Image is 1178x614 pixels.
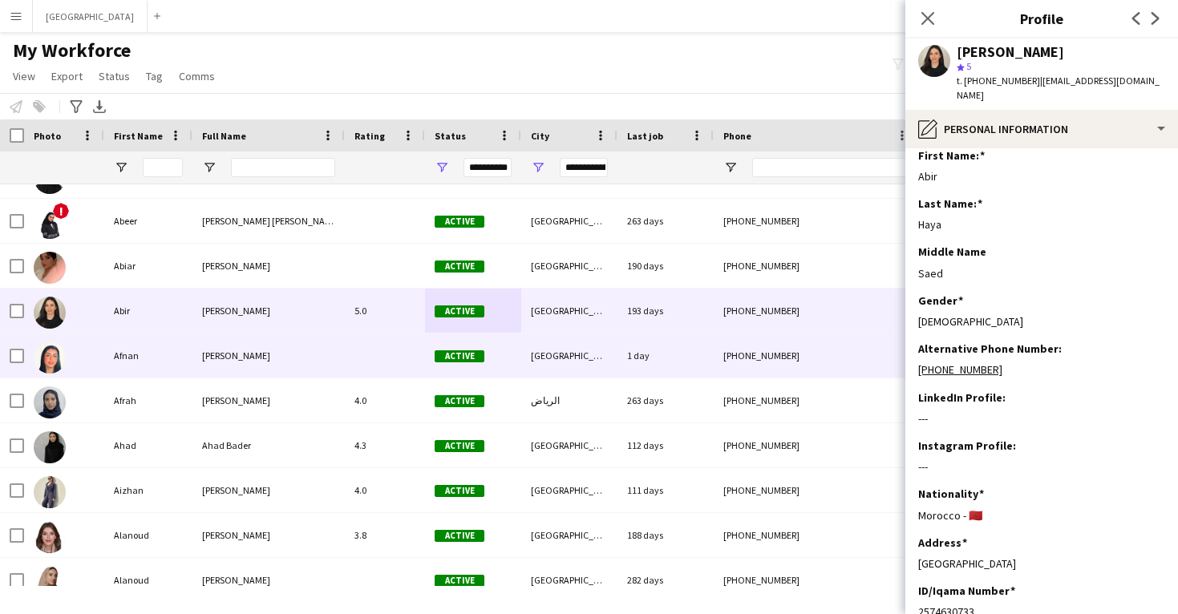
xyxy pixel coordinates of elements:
[114,160,128,175] button: Open Filter Menu
[918,459,1165,474] div: ---
[345,423,425,467] div: 4.3
[918,438,1016,453] h3: Instagram Profile:
[179,69,215,83] span: Comms
[34,521,66,553] img: Alanoud Alsaeedi
[34,130,61,142] span: Photo
[104,513,192,557] div: Alanoud
[104,289,192,333] div: Abir
[6,66,42,87] a: View
[354,130,385,142] span: Rating
[627,130,663,142] span: Last job
[918,341,1062,356] h3: Alternative Phone Number:
[714,558,919,602] div: [PHONE_NUMBER]
[143,158,183,177] input: First Name Filter Input
[34,431,66,463] img: Ahad Bader
[345,289,425,333] div: 5.0
[714,199,919,243] div: [PHONE_NUMBER]
[13,69,35,83] span: View
[33,1,148,32] button: [GEOGRAPHIC_DATA]
[435,160,449,175] button: Open Filter Menu
[918,196,982,211] h3: Last Name:
[918,487,984,501] h3: Nationality
[202,439,251,451] span: Ahad Bader
[13,38,131,63] span: My Workforce
[202,260,270,272] span: [PERSON_NAME]
[435,350,484,362] span: Active
[34,386,66,418] img: Afrah Alanazi
[918,362,1002,377] a: [PHONE_NUMBER]
[435,575,484,587] span: Active
[435,485,484,497] span: Active
[918,390,1006,405] h3: LinkedIn Profile:
[104,423,192,467] div: Ahad
[714,513,919,557] div: [PHONE_NUMBER]
[723,160,738,175] button: Open Filter Menu
[521,423,617,467] div: [GEOGRAPHIC_DATA]
[146,69,163,83] span: Tag
[104,333,192,378] div: Afnan
[617,378,714,422] div: 263 days
[521,333,617,378] div: [GEOGRAPHIC_DATA]
[202,130,246,142] span: Full Name
[53,203,69,219] span: !
[617,333,714,378] div: 1 day
[435,130,466,142] span: Status
[521,558,617,602] div: [GEOGRAPHIC_DATA]
[617,558,714,602] div: 282 days
[957,45,1064,59] div: [PERSON_NAME]
[918,217,1165,232] div: Haya
[345,513,425,557] div: 3.8
[521,244,617,288] div: [GEOGRAPHIC_DATA]
[202,529,270,541] span: [PERSON_NAME]
[521,378,617,422] div: الرياض
[435,261,484,273] span: Active
[918,169,1165,184] div: Abir
[966,60,971,72] span: 5
[617,199,714,243] div: 263 days
[918,411,1165,426] div: ---
[435,305,484,317] span: Active
[202,484,270,496] span: [PERSON_NAME]
[617,423,714,467] div: 112 days
[918,314,1165,329] div: [DEMOGRAPHIC_DATA]
[34,297,66,329] img: Abir Haya
[531,130,549,142] span: City
[918,244,986,259] h3: Middle Name
[140,66,169,87] a: Tag
[521,513,617,557] div: [GEOGRAPHIC_DATA]
[723,130,751,142] span: Phone
[714,244,919,288] div: [PHONE_NUMBER]
[918,556,1165,571] div: [GEOGRAPHIC_DATA]
[202,215,378,227] span: [PERSON_NAME] [PERSON_NAME] Alwallan
[90,97,109,116] app-action-btn: Export XLSX
[918,293,963,308] h3: Gender
[435,530,484,542] span: Active
[918,148,985,163] h3: First Name:
[905,8,1178,29] h3: Profile
[104,244,192,288] div: Abiar
[202,160,217,175] button: Open Filter Menu
[104,468,192,512] div: Aizhan
[918,584,1015,598] h3: ID/Iqama Number
[34,476,66,508] img: Aizhan Madieva
[714,468,919,512] div: [PHONE_NUMBER]
[905,110,1178,148] div: Personal Information
[714,423,919,467] div: [PHONE_NUMBER]
[34,207,66,239] img: Abeer Fahad Alwallan
[34,566,66,598] img: Alanoud Alshammari
[617,513,714,557] div: 188 days
[345,378,425,422] div: 4.0
[34,341,66,374] img: Afnan Saleh
[714,378,919,422] div: [PHONE_NUMBER]
[918,535,967,550] h3: Address
[99,69,130,83] span: Status
[45,66,89,87] a: Export
[714,289,919,333] div: [PHONE_NUMBER]
[435,440,484,452] span: Active
[202,349,270,362] span: [PERSON_NAME]
[957,75,1040,87] span: t. [PHONE_NUMBER]
[714,333,919,378] div: [PHONE_NUMBER]
[104,378,192,422] div: Afrah
[51,69,83,83] span: Export
[202,305,270,317] span: [PERSON_NAME]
